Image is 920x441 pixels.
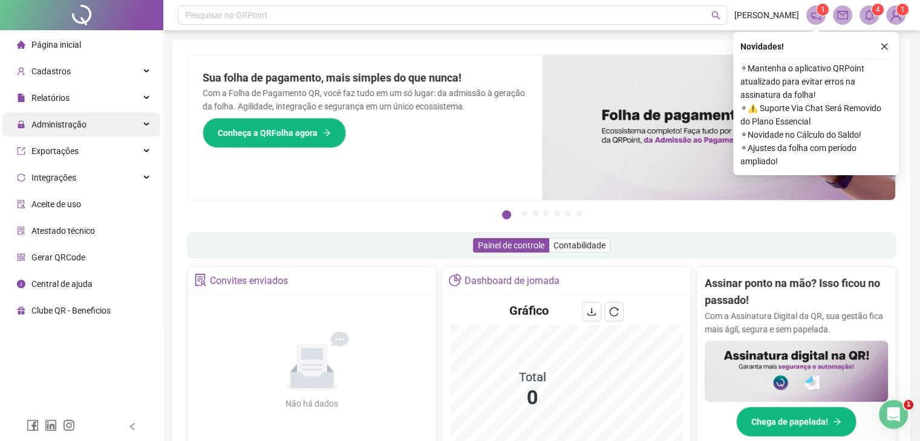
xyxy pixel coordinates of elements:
button: 3 [532,210,538,216]
span: export [17,147,25,155]
button: 1 [502,210,511,219]
span: Exportações [31,146,79,156]
div: Dashboard de jornada [465,271,560,291]
span: reload [609,307,619,317]
button: Conheça a QRFolha agora [203,118,346,148]
span: mail [837,10,848,21]
span: 1 [821,5,825,14]
span: solution [17,227,25,235]
div: Não há dados [256,397,368,410]
h2: Sua folha de pagamento, mais simples do que nunca! [203,69,527,86]
button: 5 [554,210,560,216]
span: solution [194,274,207,286]
span: Integrações [31,173,76,182]
sup: 4 [872,4,884,16]
span: info-circle [17,280,25,288]
span: left [128,422,137,431]
span: audit [17,200,25,208]
img: 86455 [887,6,905,24]
span: notification [811,10,821,21]
span: Painel de controle [478,240,544,250]
span: gift [17,306,25,315]
button: 4 [543,210,549,216]
span: Contabilidade [553,240,605,250]
h2: Assinar ponto na mão? Isso ficou no passado! [705,275,888,309]
button: 6 [565,210,571,216]
span: ⚬ Ajustes da folha com período ampliado! [740,141,892,168]
span: Gerar QRCode [31,253,85,262]
span: Central de ajuda [31,279,93,289]
span: pie-chart [449,274,462,286]
span: Atestado técnico [31,226,95,236]
span: 4 [876,5,880,14]
span: user-add [17,67,25,76]
p: Com a Assinatura Digital da QR, sua gestão fica mais ágil, segura e sem papelada. [705,309,888,336]
span: 1 [904,400,913,410]
span: Página inicial [31,40,81,50]
span: qrcode [17,253,25,262]
span: download [587,307,596,317]
span: instagram [63,419,75,431]
button: Chega de papelada! [736,407,856,437]
button: 2 [521,210,527,216]
button: 7 [576,210,582,216]
span: ⚬ ⚠️ Suporte Via Chat Será Removido do Plano Essencial [740,101,892,128]
span: ⚬ Novidade no Cálculo do Saldo! [740,128,892,141]
span: lock [17,120,25,129]
span: file [17,94,25,102]
span: Relatórios [31,93,70,103]
sup: Atualize o seu contato no menu Meus Dados [896,4,909,16]
span: arrow-right [322,129,331,137]
span: ⚬ Mantenha o aplicativo QRPoint atualizado para evitar erros na assinatura da folha! [740,62,892,101]
span: close [880,42,889,51]
h4: Gráfico [509,302,549,319]
span: Clube QR - Beneficios [31,306,111,315]
span: bell [864,10,875,21]
span: Novidades ! [740,40,784,53]
span: arrow-right [833,417,841,426]
span: Cadastros [31,66,71,76]
span: sync [17,173,25,182]
div: Convites enviados [210,271,288,291]
span: Aceite de uso [31,199,81,209]
span: linkedin [45,419,57,431]
p: Com a Folha de Pagamento QR, você faz tudo em um só lugar: da admissão à geração da folha. Agilid... [203,86,527,113]
span: [PERSON_NAME] [734,8,799,22]
span: Conheça a QRFolha agora [218,126,318,140]
span: Administração [31,120,86,129]
span: facebook [27,419,39,431]
span: search [711,11,720,20]
span: Chega de papelada! [751,415,828,428]
img: banner%2F02c71560-61a6-44d4-94b9-c8ab97240462.png [705,341,888,402]
span: 1 [901,5,905,14]
sup: 1 [817,4,829,16]
iframe: Intercom live chat [879,400,908,429]
img: banner%2F8d14a306-6205-4263-8e5b-06e9a85ad873.png [542,55,896,200]
span: home [17,40,25,49]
